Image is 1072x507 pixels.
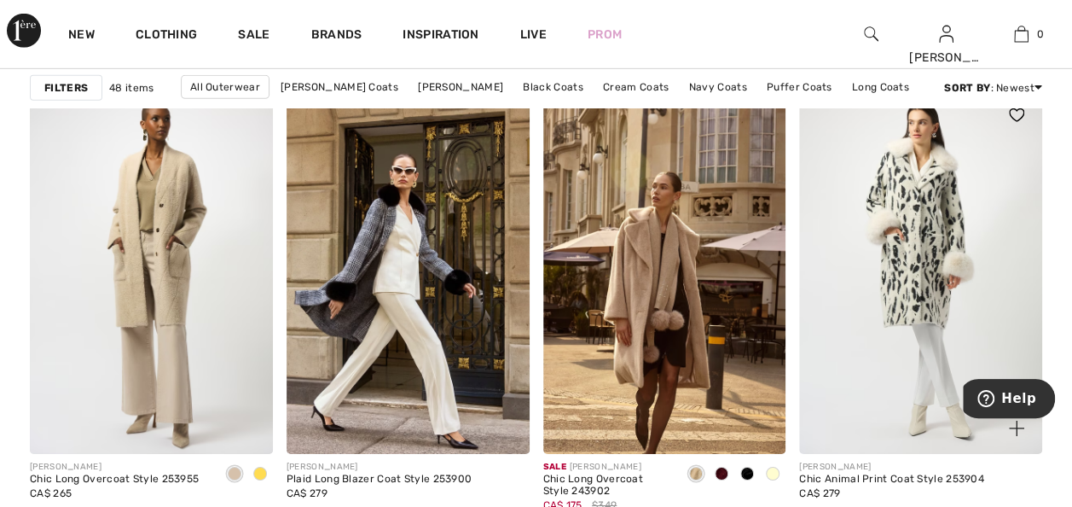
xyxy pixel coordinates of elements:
[799,90,1042,454] a: Chic Animal Print Coat Style 253904. Winter white/black
[520,26,547,44] a: Live
[311,27,362,45] a: Brands
[136,27,197,45] a: Clothing
[238,27,269,45] a: Sale
[734,461,760,489] div: Black
[68,27,95,45] a: New
[939,24,953,44] img: My Info
[543,90,786,454] img: Chic Long Overcoat Style 243902. Black
[222,461,247,489] div: Almond
[709,461,734,489] div: Merlot
[247,461,273,489] div: Medallion
[944,82,990,94] strong: Sort By
[44,80,88,96] strong: Filters
[181,75,269,99] a: All Outerwear
[760,461,785,489] div: Cream
[939,26,953,42] a: Sign In
[681,76,756,98] a: Navy Coats
[1009,108,1024,122] img: heart_black_full.svg
[799,487,840,499] span: CA$ 279
[30,90,273,454] img: Chic Long Overcoat Style 253955. Almond
[864,24,878,44] img: search the website
[30,474,199,486] div: Chic Long Overcoat Style 253955
[514,76,591,98] a: Black Coats
[909,49,982,67] div: [PERSON_NAME]
[1014,24,1029,44] img: My Bag
[588,26,622,44] a: Prom
[1037,26,1044,42] span: 0
[683,461,709,489] div: Almond
[287,487,327,499] span: CA$ 279
[7,14,41,48] img: 1ère Avenue
[799,474,984,486] div: Chic Animal Print Coat Style 253904
[30,487,72,499] span: CA$ 265
[543,474,670,498] div: Chic Long Overcoat Style 243902
[287,474,472,486] div: Plaid Long Blazer Coat Style 253900
[403,27,478,45] span: Inspiration
[944,80,1042,96] div: : Newest
[409,76,512,98] a: [PERSON_NAME]
[287,90,530,454] img: Plaid Long Blazer Coat Style 253900. Black/White
[543,461,670,474] div: [PERSON_NAME]
[287,461,472,474] div: [PERSON_NAME]
[543,462,566,472] span: Sale
[843,76,918,98] a: Long Coats
[758,76,841,98] a: Puffer Coats
[799,461,984,474] div: [PERSON_NAME]
[963,379,1055,422] iframe: Opens a widget where you can find more information
[109,80,154,96] span: 48 items
[272,76,407,98] a: [PERSON_NAME] Coats
[594,76,677,98] a: Cream Coats
[984,24,1058,44] a: 0
[1009,421,1024,436] img: plus_v2.svg
[30,461,199,474] div: [PERSON_NAME]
